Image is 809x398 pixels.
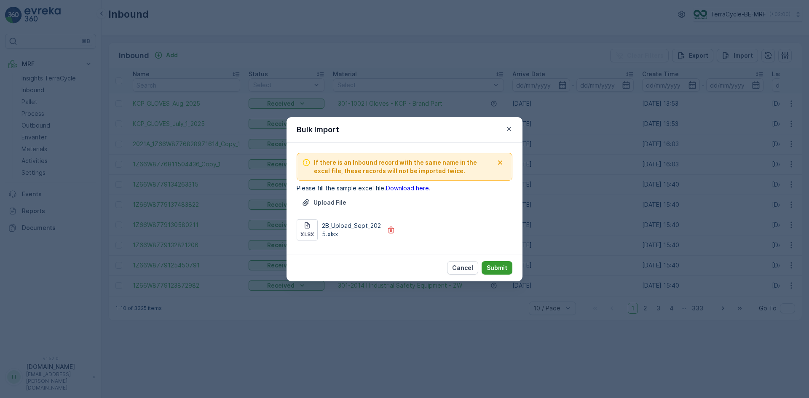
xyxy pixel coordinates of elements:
p: Cancel [452,264,473,272]
button: Cancel [447,261,478,275]
p: Submit [487,264,507,272]
button: Upload File [297,196,351,209]
p: Please fill the sample excel file. [297,184,512,192]
a: Download here. [386,184,431,192]
p: xlsx [300,231,314,238]
p: Bulk Import [297,124,339,136]
button: Submit [482,261,512,275]
p: Upload File [313,198,346,207]
span: If there is an Inbound record with the same name in the excel file, these records will not be imp... [314,158,493,175]
p: 2B_Upload_Sept_2025.xlsx [322,222,382,238]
